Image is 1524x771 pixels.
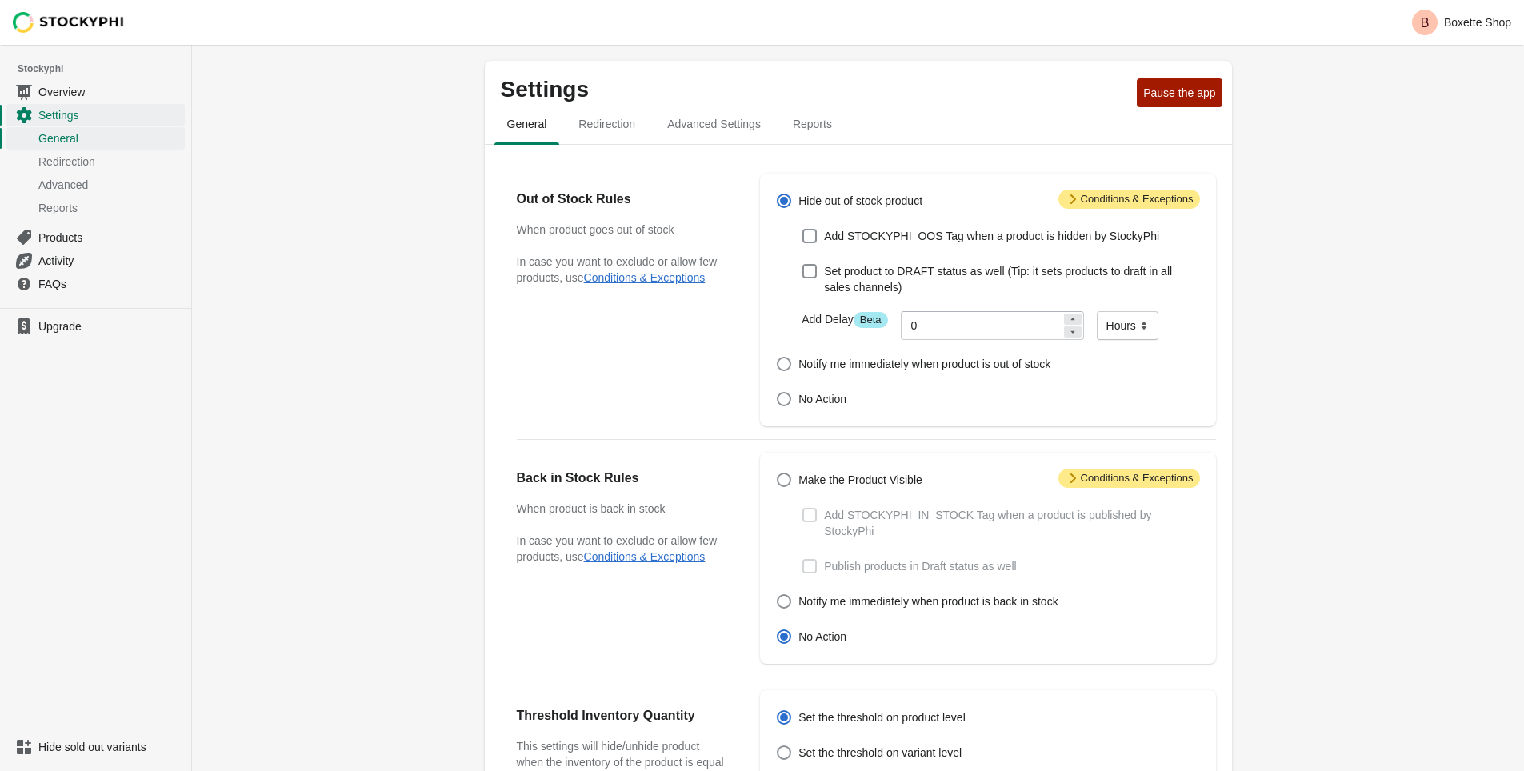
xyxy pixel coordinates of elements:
span: Set product to DRAFT status as well (Tip: it sets products to draft in all sales channels) [824,263,1199,295]
button: Avatar with initials BBoxette Shop [1406,6,1518,38]
p: Boxette Shop [1444,16,1511,29]
button: Conditions & Exceptions [584,271,706,284]
span: Add STOCKYPHI_OOS Tag when a product is hidden by StockyPhi [824,228,1159,244]
span: Notify me immediately when product is out of stock [798,356,1050,372]
span: Products [38,230,182,246]
span: Set the threshold on product level [798,709,966,725]
span: Publish products in Draft status as well [824,558,1016,574]
a: Advanced [6,173,185,196]
h2: Threshold Inventory Quantity [517,706,729,725]
p: In case you want to exclude or allow few products, use [517,254,729,286]
span: General [38,130,182,146]
h2: Out of Stock Rules [517,190,729,209]
p: In case you want to exclude or allow few products, use [517,533,729,565]
span: Pause the app [1143,86,1215,99]
span: Reports [780,110,845,138]
a: FAQs [6,272,185,295]
span: Hide sold out variants [38,739,182,755]
span: No Action [798,629,846,645]
label: Add Delay [802,311,887,328]
span: Overview [38,84,182,100]
a: Hide sold out variants [6,736,185,758]
span: Stockyphi [18,61,191,77]
button: general [491,103,563,145]
span: Advanced [38,177,182,193]
span: Conditions & Exceptions [1058,469,1200,488]
span: Notify me immediately when product is back in stock [798,593,1058,609]
img: Stockyphi [13,12,125,33]
span: Reports [38,200,182,216]
h3: When product goes out of stock [517,222,729,238]
span: Avatar with initials B [1412,10,1438,35]
a: Overview [6,80,185,103]
h3: When product is back in stock [517,501,729,517]
span: Make the Product Visible [798,472,922,488]
a: Products [6,226,185,249]
a: Activity [6,249,185,272]
span: Add STOCKYPHI_IN_STOCK Tag when a product is published by StockyPhi [824,507,1199,539]
a: Redirection [6,150,185,173]
text: B [1421,16,1430,30]
button: reports [777,103,848,145]
button: Conditions & Exceptions [584,550,706,563]
button: redirection [562,103,651,145]
span: Beta [854,312,888,328]
span: FAQs [38,276,182,292]
span: Redirection [566,110,648,138]
span: Hide out of stock product [798,193,922,209]
span: Advanced Settings [654,110,774,138]
span: General [494,110,560,138]
span: Redirection [38,154,182,170]
span: No Action [798,391,846,407]
a: Settings [6,103,185,126]
span: Activity [38,253,182,269]
button: Pause the app [1137,78,1222,107]
span: Set the threshold on variant level [798,745,962,761]
span: Upgrade [38,318,182,334]
h2: Back in Stock Rules [517,469,729,488]
a: General [6,126,185,150]
span: Settings [38,107,182,123]
button: Advanced settings [651,103,777,145]
a: Upgrade [6,315,185,338]
p: Settings [501,77,1131,102]
span: Conditions & Exceptions [1058,190,1200,209]
a: Reports [6,196,185,219]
